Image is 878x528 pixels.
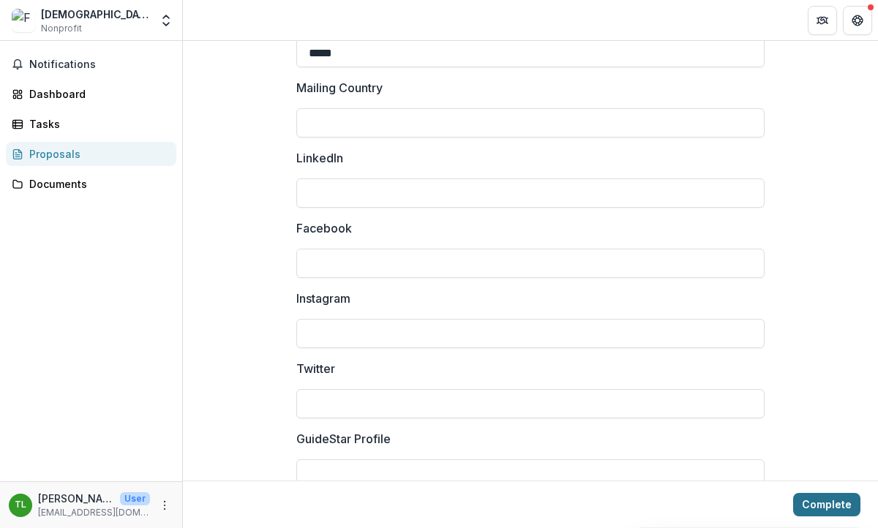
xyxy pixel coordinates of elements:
p: [PERSON_NAME] [38,491,114,506]
button: Complete [793,493,860,516]
p: GuideStar Profile [296,430,391,448]
button: Get Help [843,6,872,35]
div: Proposals [29,146,165,162]
p: LinkedIn [296,149,343,167]
span: Nonprofit [41,22,82,35]
p: [EMAIL_ADDRESS][DOMAIN_NAME] [38,506,150,519]
div: Documents [29,176,165,192]
p: User [120,492,150,505]
a: Documents [6,172,176,196]
p: Twitter [296,360,335,377]
span: Notifications [29,59,170,71]
button: More [156,497,173,514]
p: Facebook [296,219,352,237]
p: Mailing Country [296,79,383,97]
img: Franciscan Foundation for the Holy Land [12,9,35,32]
a: Dashboard [6,82,176,106]
div: Dashboard [29,86,165,102]
a: Proposals [6,142,176,166]
button: Open entity switcher [156,6,176,35]
div: [DEMOGRAPHIC_DATA] Foundation for the Holy Land [41,7,150,22]
p: Instagram [296,290,350,307]
div: Tasks [29,116,165,132]
a: Tasks [6,112,176,136]
button: Notifications [6,53,176,76]
button: Partners [808,6,837,35]
div: Timothy Lynagh [15,500,26,510]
